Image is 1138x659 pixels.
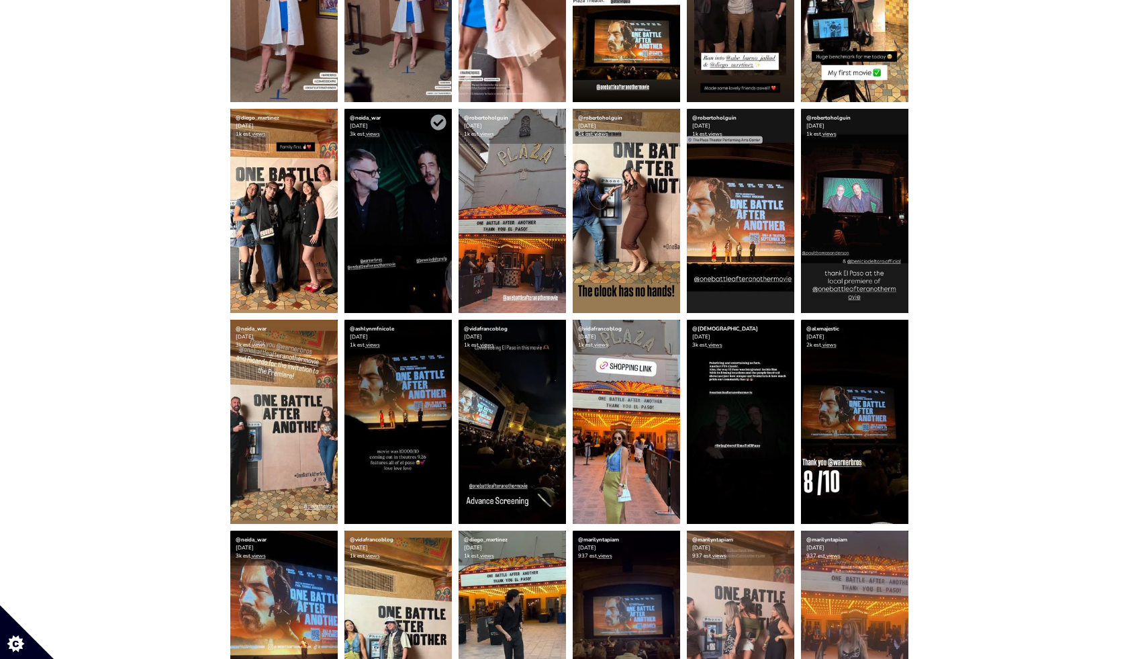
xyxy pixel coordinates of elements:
[236,325,267,333] a: @neida_war
[692,536,733,543] a: @marilyntapiam
[344,320,452,355] div: [DATE] 1k est.
[480,552,494,560] a: views
[594,341,608,349] a: views
[822,341,837,349] a: views
[801,531,908,566] div: [DATE] 937 est.
[594,130,608,138] a: views
[826,552,841,560] a: views
[366,130,380,138] a: views
[598,552,612,560] a: views
[708,130,722,138] a: views
[578,114,622,122] a: @robertoholguin
[252,552,266,560] a: views
[344,531,452,566] div: [DATE] 1k est.
[692,114,737,122] a: @robertoholguin
[350,114,381,122] a: @neida_war
[464,536,508,543] a: @diego_mxrtinez
[692,325,758,333] a: @[DEMOGRAPHIC_DATA]
[573,320,680,355] div: [DATE] 1k est.
[801,320,908,355] div: [DATE] 2k est.
[687,109,794,144] div: [DATE] 1k est.
[366,552,380,560] a: views
[350,536,393,543] a: @vidafrancoblog
[687,320,794,355] div: [DATE] 3k est.
[236,114,279,122] a: @diego_mxrtinez
[578,325,622,333] a: @vidafrancoblog
[350,325,394,333] a: @ashlynmfnicole
[712,552,726,560] a: views
[252,341,266,349] a: views
[252,130,266,138] a: views
[708,341,722,349] a: views
[366,341,380,349] a: views
[230,531,338,566] div: [DATE] 3k est.
[806,114,851,122] a: @robertoholguin
[573,531,680,566] div: [DATE] 937 est.
[459,109,566,144] div: [DATE] 1k est.
[687,531,794,566] div: [DATE] 937 est.
[822,130,837,138] a: views
[459,320,566,355] div: [DATE] 1k est.
[459,531,566,566] div: [DATE] 1k est.
[573,109,680,144] div: [DATE] 1k est.
[344,109,452,144] div: [DATE] 3k est.
[806,325,839,333] a: @alxmajestic
[806,536,847,543] a: @marilyntapiam
[480,130,494,138] a: views
[230,109,338,144] div: [DATE] 1k est.
[480,341,494,349] a: views
[464,114,508,122] a: @robertoholguin
[230,320,338,355] div: [DATE] 3k est.
[464,325,508,333] a: @vidafrancoblog
[801,109,908,144] div: [DATE] 1k est.
[578,536,619,543] a: @marilyntapiam
[236,536,267,543] a: @neida_war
